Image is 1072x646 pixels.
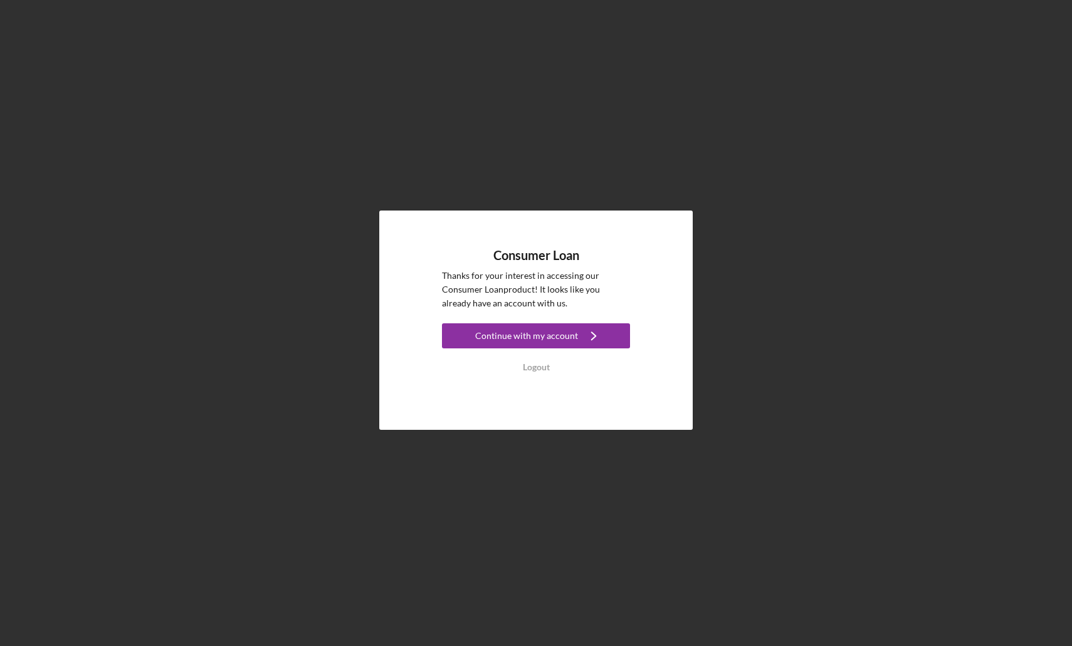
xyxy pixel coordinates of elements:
[475,323,578,348] div: Continue with my account
[493,248,579,263] h4: Consumer Loan
[442,355,630,380] button: Logout
[442,323,630,348] button: Continue with my account
[442,323,630,352] a: Continue with my account
[523,355,550,380] div: Logout
[442,269,630,311] p: Thanks for your interest in accessing our Consumer Loan product! It looks like you already have a...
